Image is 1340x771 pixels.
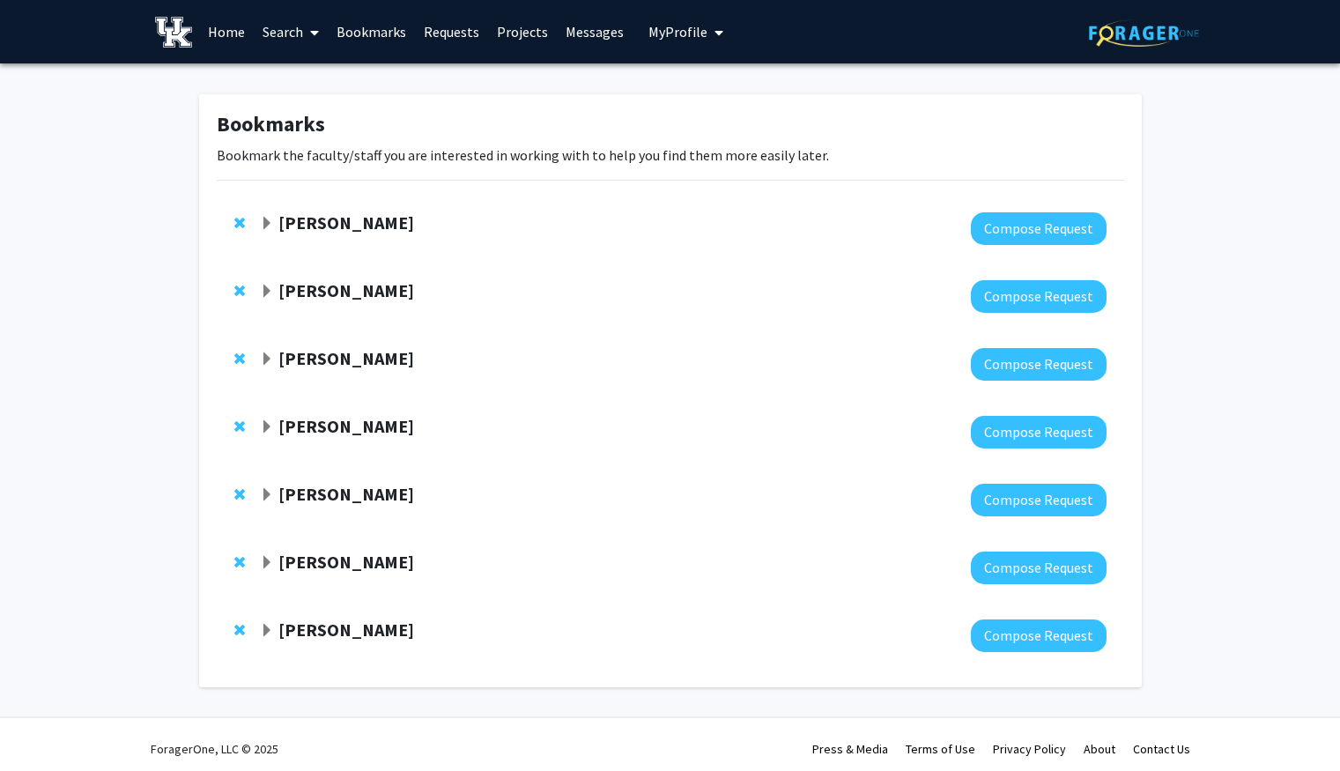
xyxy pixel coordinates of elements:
[328,1,415,63] a: Bookmarks
[234,555,245,569] span: Remove Shyanika Rose from bookmarks
[155,17,193,48] img: University of Kentucky Logo
[278,551,414,573] strong: [PERSON_NAME]
[488,1,557,63] a: Projects
[13,692,75,758] iframe: Chat
[234,284,245,298] span: Remove Paula Monje from bookmarks
[260,352,274,367] span: Expand Jennifer Isaacs Bookmark
[971,348,1107,381] button: Compose Request to Jennifer Isaacs
[260,217,274,231] span: Expand Sarah D'Orazio Bookmark
[260,488,274,502] span: Expand Corey Hawes Bookmark
[971,212,1107,245] button: Compose Request to Sarah D'Orazio
[906,741,975,757] a: Terms of Use
[971,416,1107,449] button: Compose Request to Leslie Woltenberg
[1133,741,1190,757] a: Contact Us
[278,483,414,505] strong: [PERSON_NAME]
[648,23,707,41] span: My Profile
[217,145,1124,166] p: Bookmark the faculty/staff you are interested in working with to help you find them more easily l...
[260,624,274,638] span: Expand Adam Bachstetter Bookmark
[234,623,245,637] span: Remove Adam Bachstetter from bookmarks
[1084,741,1115,757] a: About
[971,280,1107,313] button: Compose Request to Paula Monje
[234,487,245,501] span: Remove Corey Hawes from bookmarks
[260,420,274,434] span: Expand Leslie Woltenberg Bookmark
[254,1,328,63] a: Search
[278,211,414,234] strong: [PERSON_NAME]
[971,619,1107,652] button: Compose Request to Adam Bachstetter
[234,216,245,230] span: Remove Sarah D'Orazio from bookmarks
[234,352,245,366] span: Remove Jennifer Isaacs from bookmarks
[415,1,488,63] a: Requests
[278,619,414,641] strong: [PERSON_NAME]
[971,484,1107,516] button: Compose Request to Corey Hawes
[278,279,414,301] strong: [PERSON_NAME]
[278,347,414,369] strong: [PERSON_NAME]
[971,552,1107,584] button: Compose Request to Shyanika Rose
[278,415,414,437] strong: [PERSON_NAME]
[260,556,274,570] span: Expand Shyanika Rose Bookmark
[260,285,274,299] span: Expand Paula Monje Bookmark
[557,1,633,63] a: Messages
[199,1,254,63] a: Home
[217,112,1124,137] h1: Bookmarks
[812,741,888,757] a: Press & Media
[993,741,1066,757] a: Privacy Policy
[1089,19,1199,47] img: ForagerOne Logo
[234,419,245,434] span: Remove Leslie Woltenberg from bookmarks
